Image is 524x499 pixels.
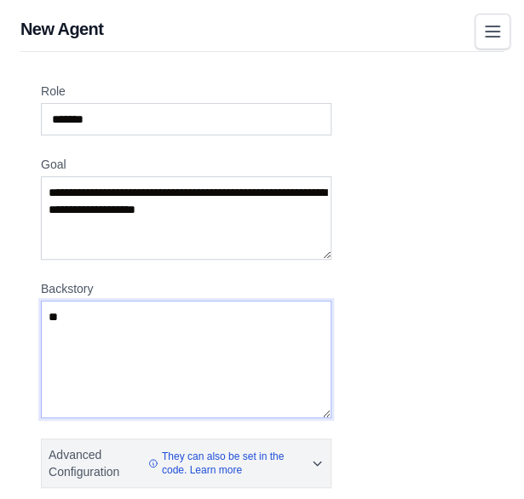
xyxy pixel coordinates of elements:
[148,450,311,477] a: They can also be set in the code. Learn more
[42,439,331,487] button: Advanced Configuration They can also be set in the code. Learn more
[41,83,331,100] label: Role
[20,17,504,41] h1: New Agent
[49,446,141,480] span: Advanced Configuration
[41,156,331,173] label: Goal
[41,280,331,297] label: Backstory
[475,14,510,49] button: Toggle navigation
